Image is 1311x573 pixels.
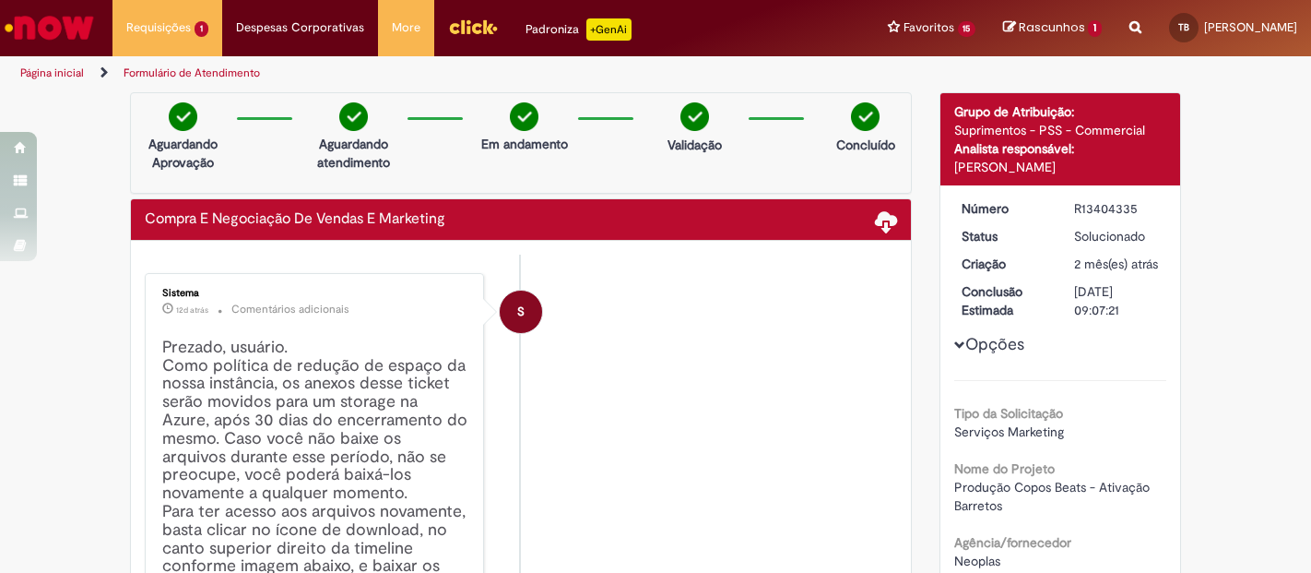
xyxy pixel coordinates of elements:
[138,135,228,172] p: Aguardando Aprovação
[954,479,1153,514] span: Produção Copos Beats - Ativação Barretos
[954,158,1167,176] div: [PERSON_NAME]
[392,18,420,37] span: More
[680,102,709,131] img: check-circle-green.png
[195,21,208,37] span: 1
[309,135,398,172] p: Aguardando atendimento
[836,136,895,154] p: Concluído
[517,290,525,334] span: S
[954,102,1167,121] div: Grupo de Atribuição:
[1088,20,1102,37] span: 1
[526,18,632,41] div: Padroniza
[1074,199,1160,218] div: R13404335
[954,424,1064,440] span: Serviços Marketing
[948,199,1061,218] dt: Número
[20,66,84,80] a: Página inicial
[954,460,1055,477] b: Nome do Projeto
[176,304,208,316] time: 18/09/2025 00:21:57
[510,102,538,131] img: check-circle-green.png
[667,136,722,154] p: Validação
[948,255,1061,273] dt: Criação
[176,304,208,316] span: 12d atrás
[954,534,1071,551] b: Agência/fornecedor
[1074,227,1160,245] div: Solucionado
[954,553,1000,569] span: Neoplas
[948,227,1061,245] dt: Status
[124,66,260,80] a: Formulário de Atendimento
[14,56,860,90] ul: Trilhas de página
[958,21,976,37] span: 15
[481,135,568,153] p: Em andamento
[448,13,498,41] img: click_logo_yellow_360x200.png
[904,18,954,37] span: Favoritos
[339,102,368,131] img: check-circle-green.png
[126,18,191,37] span: Requisições
[1074,282,1160,319] div: [DATE] 09:07:21
[162,288,469,299] div: Sistema
[2,9,97,46] img: ServiceNow
[231,302,349,317] small: Comentários adicionais
[586,18,632,41] p: +GenAi
[1178,21,1189,33] span: TB
[851,102,880,131] img: check-circle-green.png
[1003,19,1102,37] a: Rascunhos
[1204,19,1297,35] span: [PERSON_NAME]
[1074,256,1158,272] span: 2 mês(es) atrás
[500,291,542,333] div: System
[1074,255,1160,273] div: 12/08/2025 15:12:36
[954,405,1063,422] b: Tipo da Solicitação
[954,121,1167,139] div: Suprimentos - PSS - Commercial
[169,102,197,131] img: check-circle-green.png
[1074,256,1158,272] time: 12/08/2025 15:12:36
[875,209,897,232] span: Baixar anexos
[948,282,1061,319] dt: Conclusão Estimada
[954,139,1167,158] div: Analista responsável:
[236,18,364,37] span: Despesas Corporativas
[1019,18,1085,36] span: Rascunhos
[145,211,445,228] h2: Compra E Negociação De Vendas E Marketing Histórico de tíquete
